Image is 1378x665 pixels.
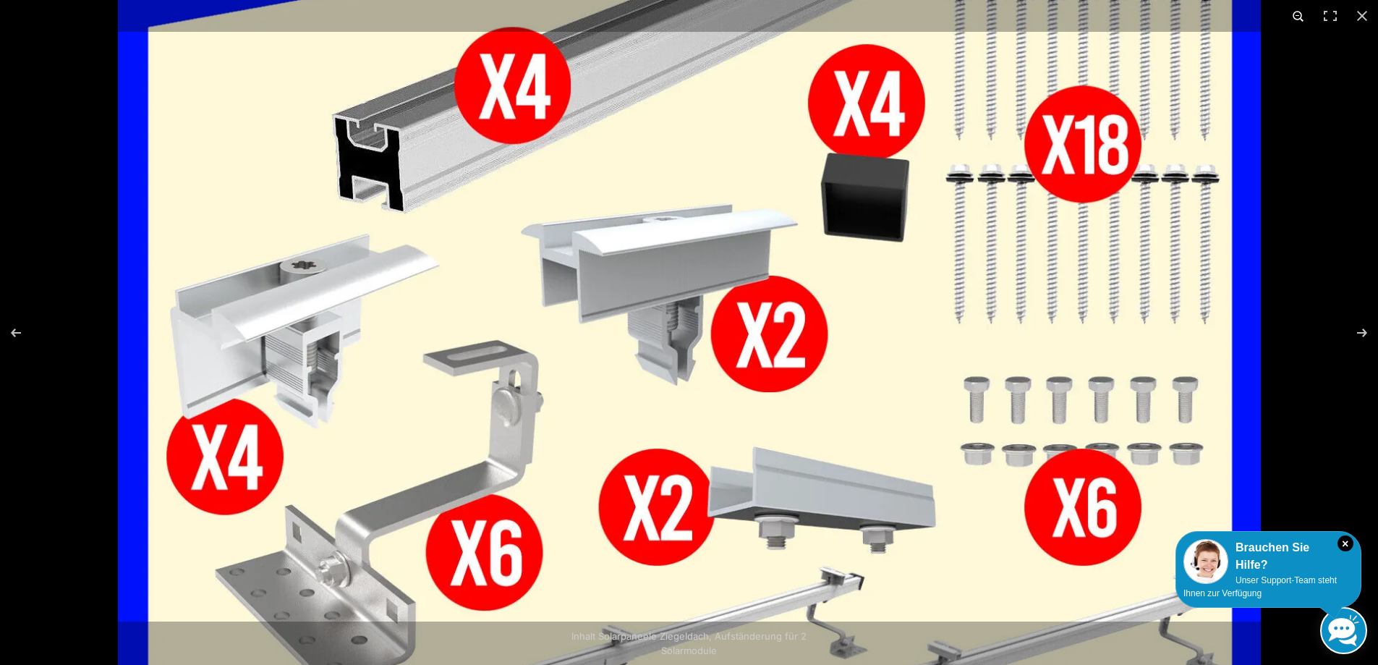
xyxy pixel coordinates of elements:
[1183,539,1228,584] img: Customer service
[1337,535,1353,551] i: Schließen
[1183,575,1337,598] span: Unser Support-Team steht Ihnen zur Verfügung
[1183,539,1353,574] div: Brauchen Sie Hilfe?
[537,622,841,665] div: Inhalt Solarpaneele Ziegeldach, Aufständerung für 2 Solarmodule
